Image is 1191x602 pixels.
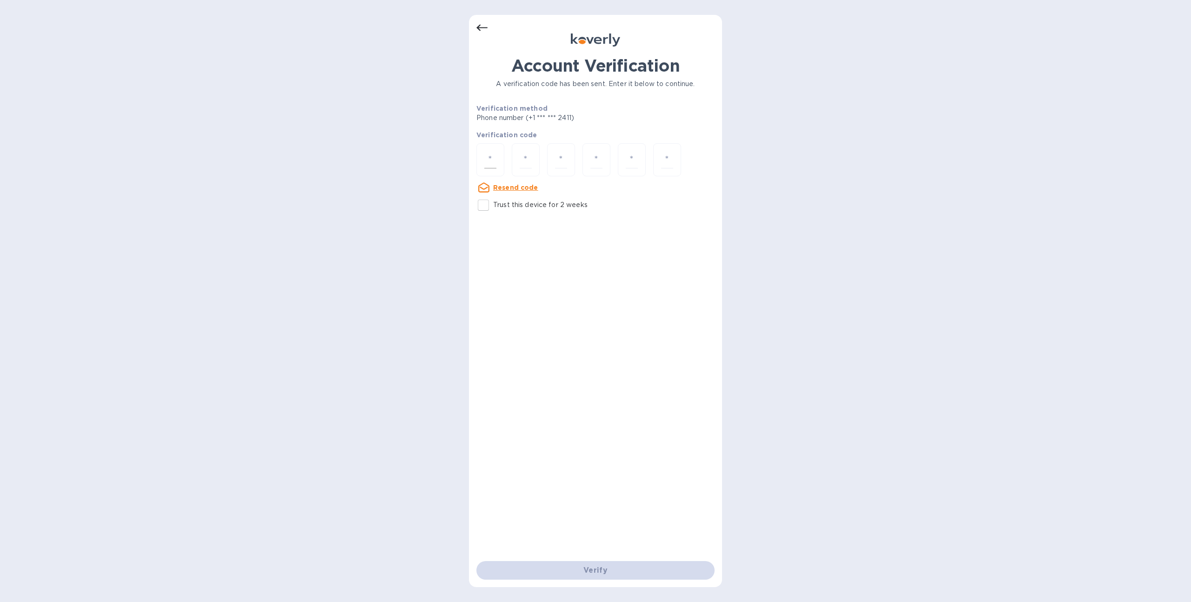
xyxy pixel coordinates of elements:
b: Verification method [476,105,548,112]
p: Trust this device for 2 weeks [493,200,588,210]
u: Resend code [493,184,538,191]
h1: Account Verification [476,56,715,75]
p: Phone number (+1 *** *** 2411) [476,113,645,123]
p: Verification code [476,130,715,140]
p: A verification code has been sent. Enter it below to continue. [476,79,715,89]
